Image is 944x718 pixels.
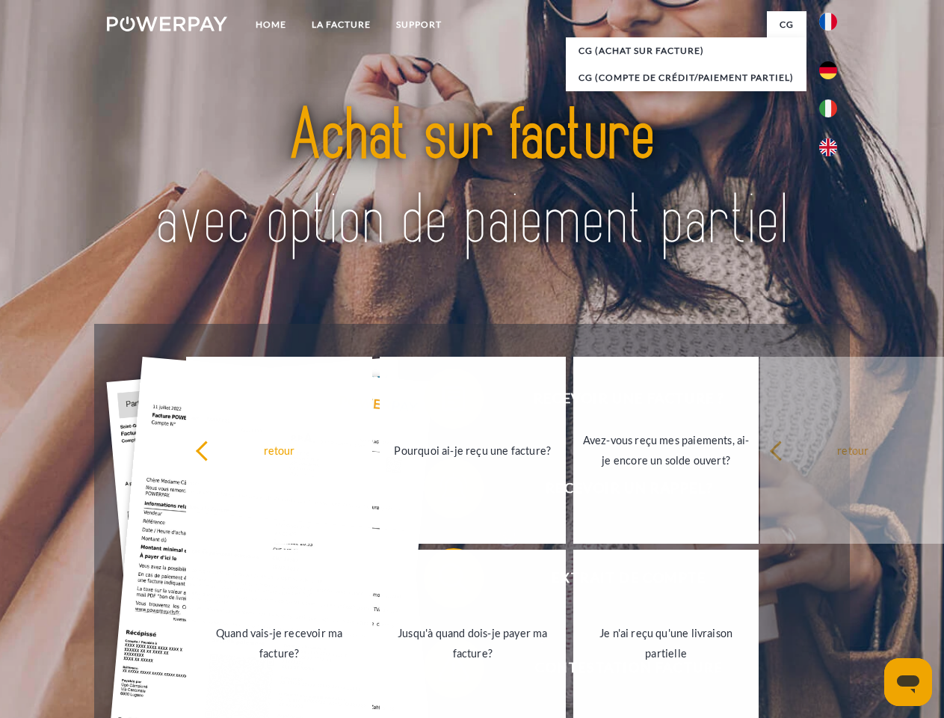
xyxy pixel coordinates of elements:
[819,13,837,31] img: fr
[389,440,557,460] div: Pourquoi ai-je reçu une facture?
[195,440,363,460] div: retour
[566,37,806,64] a: CG (achat sur facture)
[819,138,837,156] img: en
[566,64,806,91] a: CG (Compte de crédit/paiement partiel)
[582,623,750,663] div: Je n'ai reçu qu'une livraison partielle
[573,357,759,544] a: Avez-vous reçu mes paiements, ai-je encore un solde ouvert?
[884,658,932,706] iframe: Bouton de lancement de la fenêtre de messagerie
[299,11,383,38] a: LA FACTURE
[107,16,227,31] img: logo-powerpay-white.svg
[389,623,557,663] div: Jusqu'à quand dois-je payer ma facture?
[195,623,363,663] div: Quand vais-je recevoir ma facture?
[243,11,299,38] a: Home
[767,11,806,38] a: CG
[383,11,454,38] a: Support
[769,440,937,460] div: retour
[143,72,801,286] img: title-powerpay_fr.svg
[582,430,750,470] div: Avez-vous reçu mes paiements, ai-je encore un solde ouvert?
[819,61,837,79] img: de
[819,99,837,117] img: it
